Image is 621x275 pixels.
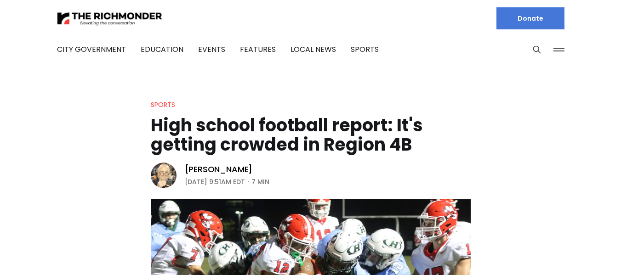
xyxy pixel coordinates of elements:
[240,44,276,55] a: Features
[57,44,126,55] a: City Government
[351,44,379,55] a: Sports
[185,164,253,175] a: [PERSON_NAME]
[496,7,564,29] a: Donate
[198,44,225,55] a: Events
[141,44,183,55] a: Education
[151,100,175,109] a: Sports
[151,163,177,188] img: Rob Witham
[251,176,269,187] span: 7 min
[291,44,336,55] a: Local News
[530,43,544,56] button: Search this site
[185,176,245,187] time: [DATE] 9:51AM EDT
[57,11,163,27] img: The Richmonder
[151,116,471,154] h1: High school football report: It's getting crowded in Region 4B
